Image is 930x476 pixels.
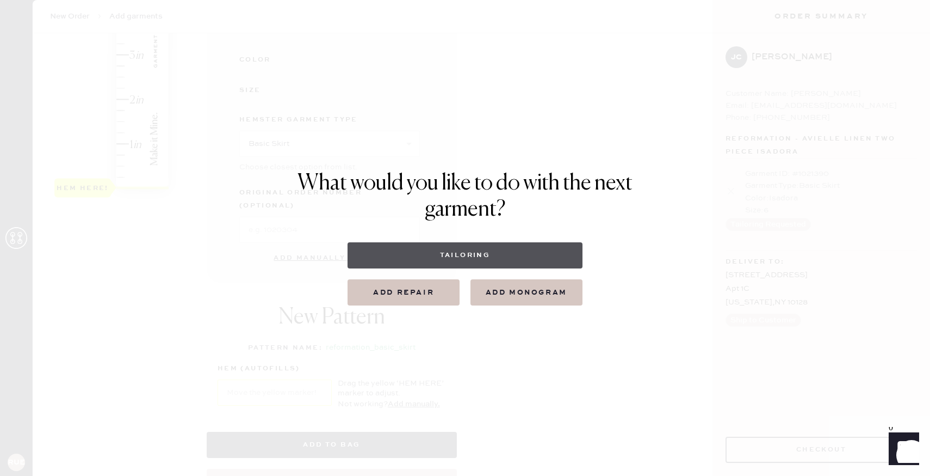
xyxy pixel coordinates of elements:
iframe: Front Chat [878,427,925,474]
button: Add repair [348,279,460,306]
h1: What would you like to do with the next garment? [297,170,633,223]
button: Tailoring [348,242,582,268]
button: add monogram [470,279,582,306]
